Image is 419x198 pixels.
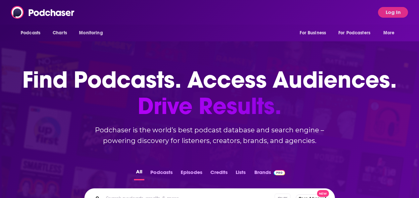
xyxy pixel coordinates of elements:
button: Log In [378,7,408,18]
button: open menu [379,27,403,39]
button: All [134,167,144,180]
span: For Business [300,28,326,38]
span: For Podcasters [338,28,370,38]
h2: Podchaser is the world’s best podcast database and search engine – powering discovery for listene... [76,125,343,146]
button: Podcasts [148,167,175,180]
span: Podcasts [21,28,40,38]
button: open menu [74,27,111,39]
img: Podchaser Pro [274,170,285,175]
span: Charts [53,28,67,38]
button: open menu [334,27,380,39]
span: Monitoring [79,28,103,38]
a: BrandsPodchaser Pro [254,167,285,180]
button: open menu [295,27,334,39]
span: New [317,190,329,197]
button: Lists [234,167,248,180]
button: open menu [16,27,49,39]
button: Credits [208,167,230,180]
img: Podchaser - Follow, Share and Rate Podcasts [11,6,75,19]
h1: Find Podcasts. Access Audiences. [22,67,397,119]
span: More [383,28,395,38]
button: Episodes [179,167,204,180]
a: Charts [48,27,71,39]
span: Drive Results. [22,93,397,119]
